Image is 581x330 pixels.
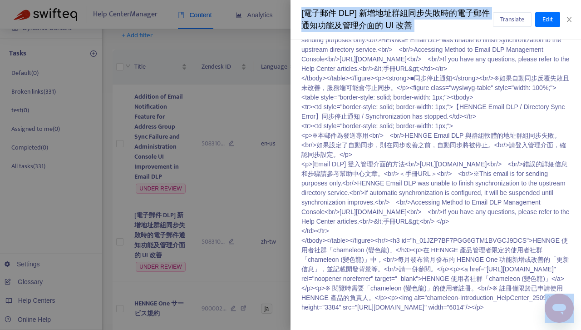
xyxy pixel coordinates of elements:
[301,7,493,32] div: [電子郵件 DLP] 新增地址群組同步失敗時的電子郵件通知功能及管理介面的 UI 改善
[545,294,574,323] iframe: メッセージングウィンドウを開くボタン
[500,15,524,25] span: Translate
[563,15,576,24] button: Close
[566,16,573,23] span: close
[493,12,532,27] button: Translate
[535,12,560,27] button: Edit
[542,15,553,25] span: Edit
